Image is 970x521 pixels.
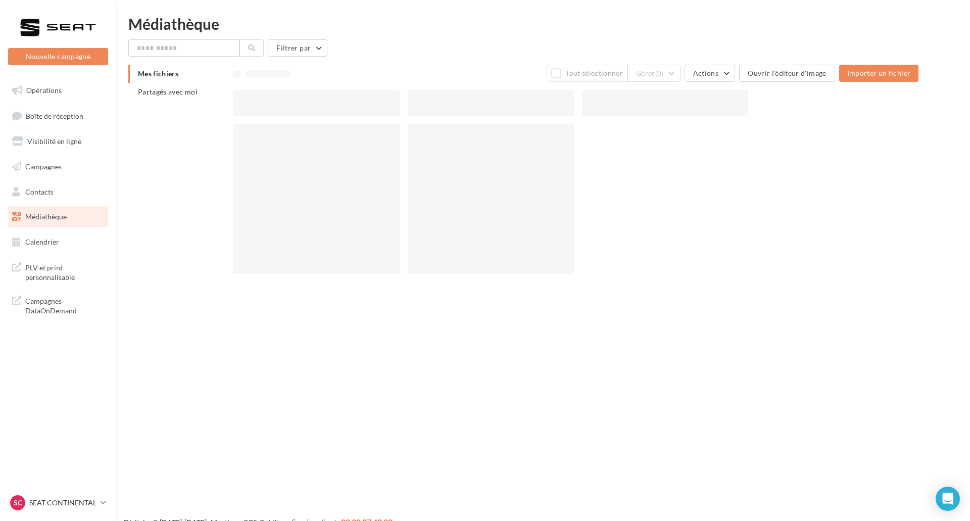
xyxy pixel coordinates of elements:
a: Boîte de réception [6,105,110,127]
a: SC SEAT CONTINENTAL [8,493,108,512]
a: PLV et print personnalisable [6,257,110,287]
span: Contacts [25,187,54,196]
div: Médiathèque [128,16,958,31]
button: Nouvelle campagne [8,48,108,65]
a: Visibilité en ligne [6,131,110,152]
span: Actions [693,69,718,77]
span: Opérations [26,86,62,94]
span: Campagnes DataOnDemand [25,294,104,316]
a: Contacts [6,181,110,203]
a: Campagnes DataOnDemand [6,290,110,320]
span: Partagés avec moi [138,87,198,96]
button: Filtrer par [268,39,327,57]
button: Actions [685,65,735,82]
a: Calendrier [6,231,110,253]
div: Open Intercom Messenger [936,487,960,511]
button: Importer un fichier [839,65,919,82]
p: SEAT CONTINENTAL [29,498,96,508]
button: Ouvrir l'éditeur d'image [739,65,835,82]
span: Médiathèque [25,212,67,221]
button: Tout sélectionner [547,65,627,82]
span: Visibilité en ligne [27,137,81,146]
span: (0) [655,69,664,77]
span: SC [14,498,22,508]
span: Calendrier [25,238,59,246]
span: Importer un fichier [847,69,911,77]
span: PLV et print personnalisable [25,261,104,282]
a: Médiathèque [6,206,110,227]
a: Opérations [6,80,110,101]
a: Campagnes [6,156,110,177]
span: Mes fichiers [138,69,178,78]
span: Campagnes [25,162,62,171]
span: Boîte de réception [26,111,83,120]
button: Gérer(0) [627,65,681,82]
